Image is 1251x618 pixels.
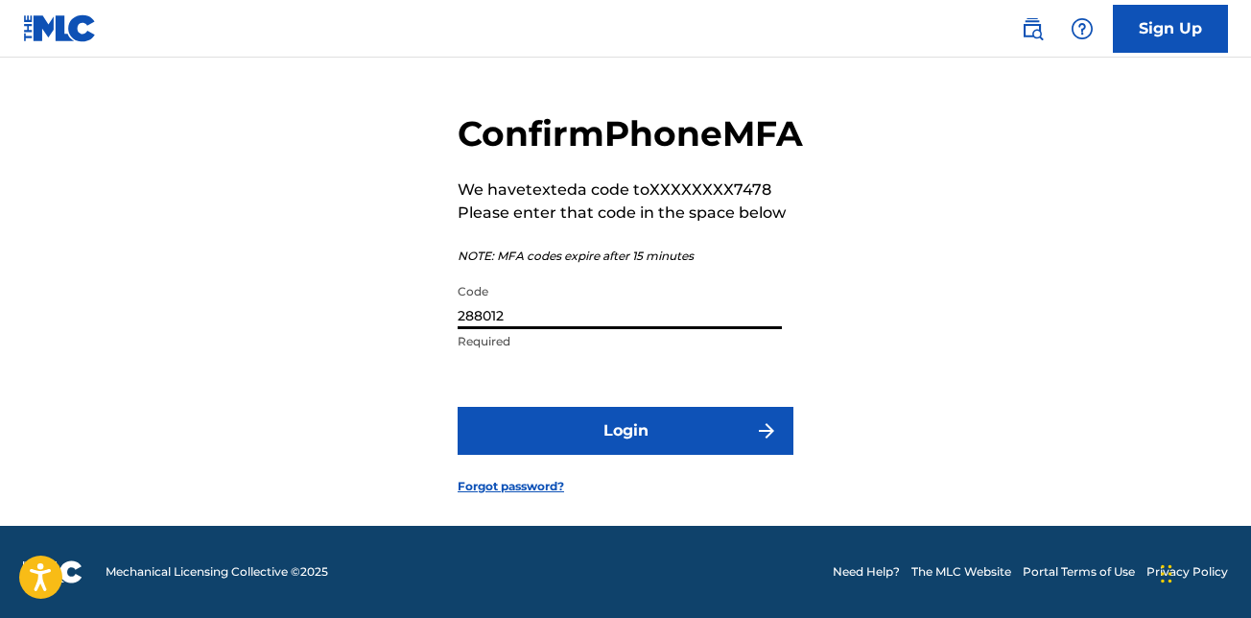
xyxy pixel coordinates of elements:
[458,478,564,495] a: Forgot password?
[23,560,83,583] img: logo
[458,202,803,225] p: Please enter that code in the space below
[1113,5,1228,53] a: Sign Up
[1161,545,1172,603] div: Drag
[1063,10,1101,48] div: Help
[1023,563,1135,581] a: Portal Terms of Use
[106,563,328,581] span: Mechanical Licensing Collective © 2025
[1021,17,1044,40] img: search
[1155,526,1251,618] iframe: Chat Widget
[1013,10,1051,48] a: Public Search
[458,333,782,350] p: Required
[458,178,803,202] p: We have texted a code to XXXXXXXX7478
[1071,17,1094,40] img: help
[23,14,97,42] img: MLC Logo
[833,563,900,581] a: Need Help?
[911,563,1011,581] a: The MLC Website
[458,248,803,265] p: NOTE: MFA codes expire after 15 minutes
[458,407,793,455] button: Login
[755,419,778,442] img: f7272a7cc735f4ea7f67.svg
[1146,563,1228,581] a: Privacy Policy
[458,112,803,155] h2: Confirm Phone MFA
